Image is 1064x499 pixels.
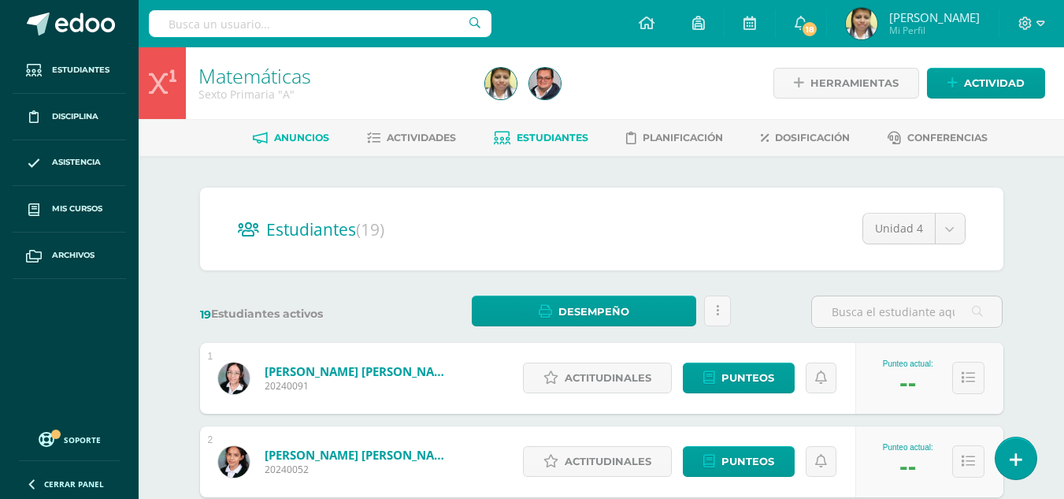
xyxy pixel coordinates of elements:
[265,379,454,393] span: 20240091
[761,125,850,151] a: Dosificación
[523,363,672,393] a: Actitudinales
[846,8,877,39] img: d75bbdd3e266473599c0d040cf594701.png
[899,368,916,397] div: --
[265,463,454,476] span: 20240052
[149,10,491,37] input: Busca un usuario...
[883,359,933,368] div: Punteo actual:
[683,363,795,393] a: Punteos
[558,297,629,326] span: Desempeño
[387,132,456,143] span: Actividades
[773,68,919,99] a: Herramientas
[52,64,109,76] span: Estudiantes
[13,47,126,94] a: Estudiantes
[208,434,213,445] div: 2
[529,68,561,99] img: fe380b2d4991993556c9ea662cc53567.png
[19,428,120,449] a: Soporte
[52,156,101,169] span: Asistencia
[775,132,850,143] span: Dosificación
[523,446,672,477] a: Actitudinales
[218,363,250,394] img: 62781ad832764d7a91f21d20c962b856.png
[198,65,466,87] h1: Matemáticas
[208,351,213,362] div: 1
[883,443,933,452] div: Punteo actual:
[494,125,588,151] a: Estudiantes
[13,186,126,233] a: Mis cursos
[626,125,723,151] a: Planificación
[888,125,988,151] a: Conferencias
[356,218,384,240] span: (19)
[565,363,651,393] span: Actitudinales
[889,24,980,37] span: Mi Perfil
[801,20,818,38] span: 18
[200,307,391,322] label: Estudiantes activos
[52,249,95,262] span: Archivos
[64,434,101,445] span: Soporte
[472,296,696,326] a: Desempeño
[367,125,456,151] a: Actividades
[721,447,774,476] span: Punteos
[810,69,899,98] span: Herramientas
[198,87,466,102] div: Sexto Primaria 'A'
[265,447,454,463] a: [PERSON_NAME] [PERSON_NAME]
[517,132,588,143] span: Estudiantes
[52,203,102,215] span: Mis cursos
[274,132,329,143] span: Anuncios
[198,62,311,89] a: Matemáticas
[683,446,795,477] a: Punteos
[812,296,1002,327] input: Busca el estudiante aquí...
[889,9,980,25] span: [PERSON_NAME]
[44,479,104,490] span: Cerrar panel
[253,125,329,151] a: Anuncios
[52,110,98,123] span: Disciplina
[721,363,774,393] span: Punteos
[964,69,1025,98] span: Actividad
[643,132,723,143] span: Planificación
[266,218,384,240] span: Estudiantes
[485,68,517,99] img: d75bbdd3e266473599c0d040cf594701.png
[907,132,988,143] span: Conferencias
[565,447,651,476] span: Actitudinales
[899,452,916,481] div: --
[13,233,126,279] a: Archivos
[218,446,250,478] img: 5dc8c7bce9b4740a62a5f48fd7c2b481.png
[265,363,454,379] a: [PERSON_NAME] [PERSON_NAME]
[927,68,1045,99] a: Actividad
[200,307,211,322] span: 19
[13,140,126,187] a: Asistencia
[863,214,965,244] a: Unidad 4
[13,94,126,140] a: Disciplina
[875,214,923,244] span: Unidad 4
